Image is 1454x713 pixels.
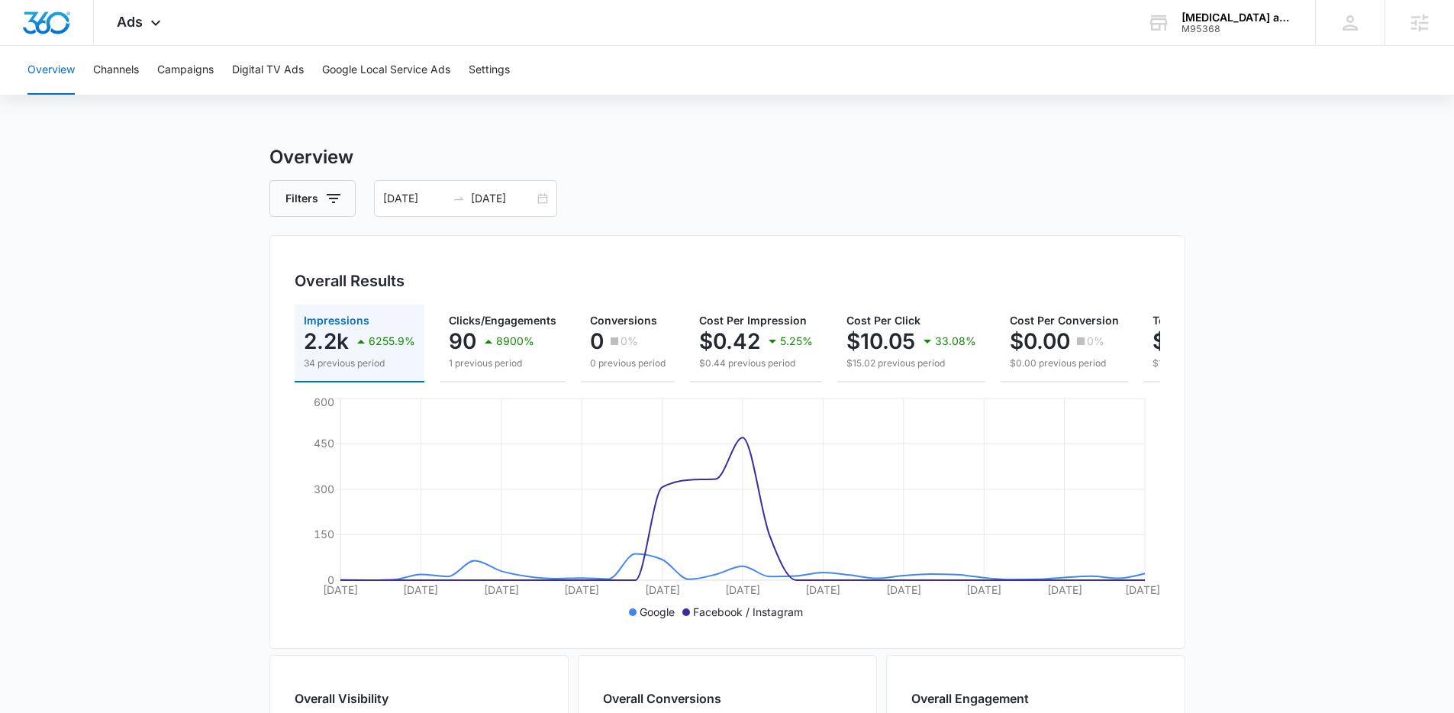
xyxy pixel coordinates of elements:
p: 2.2k [304,329,349,353]
p: $0.00 [1010,329,1070,353]
span: Ads [117,14,143,30]
tspan: [DATE] [805,583,840,596]
input: End date [471,190,534,207]
div: Keywords by Traffic [169,90,257,100]
tspan: 0 [327,573,334,586]
span: Cost Per Click [846,314,920,327]
p: 0 previous period [590,356,666,370]
div: Domain Overview [58,90,137,100]
img: logo_orange.svg [24,24,37,37]
span: Cost Per Impression [699,314,807,327]
p: 1 previous period [449,356,556,370]
p: 0% [621,336,638,347]
p: 8900% [496,336,534,347]
span: Clicks/Engagements [449,314,556,327]
div: account name [1182,11,1293,24]
h3: Overall Results [295,269,405,292]
p: $10.05 [846,329,915,353]
p: $904.56 [1153,329,1241,353]
p: Google [640,604,675,620]
tspan: [DATE] [483,583,518,596]
tspan: [DATE] [323,583,358,596]
tspan: [DATE] [403,583,438,596]
tspan: [DATE] [885,583,920,596]
tspan: [DATE] [1046,583,1082,596]
button: Settings [469,46,510,95]
p: $0.44 previous period [699,356,813,370]
h2: Overall Engagement [911,689,1029,708]
p: Facebook / Instagram [693,604,803,620]
tspan: 300 [314,482,334,495]
p: 5.25% [780,336,813,347]
tspan: [DATE] [644,583,679,596]
p: 90 [449,329,476,353]
p: $15.02 previous period [1153,356,1308,370]
p: 0% [1087,336,1104,347]
tspan: [DATE] [725,583,760,596]
button: Overview [27,46,75,95]
button: Campaigns [157,46,214,95]
span: Conversions [590,314,657,327]
p: $0.00 previous period [1010,356,1119,370]
span: Impressions [304,314,369,327]
h2: Overall Visibility [295,689,424,708]
span: to [453,192,465,205]
button: Channels [93,46,139,95]
div: Domain: [DOMAIN_NAME] [40,40,168,52]
div: v 4.0.25 [43,24,75,37]
tspan: [DATE] [564,583,599,596]
button: Filters [269,180,356,217]
button: Google Local Service Ads [322,46,450,95]
h3: Overview [269,144,1185,171]
tspan: 600 [314,395,334,408]
p: $15.02 previous period [846,356,976,370]
tspan: [DATE] [966,583,1001,596]
div: account id [1182,24,1293,34]
tspan: 450 [314,437,334,450]
span: Cost Per Conversion [1010,314,1119,327]
p: 34 previous period [304,356,415,370]
h2: Overall Conversions [603,689,721,708]
p: 33.08% [935,336,976,347]
button: Digital TV Ads [232,46,304,95]
p: 6255.9% [369,336,415,347]
img: tab_keywords_by_traffic_grey.svg [152,89,164,101]
input: Start date [383,190,447,207]
tspan: 150 [314,527,334,540]
p: $0.42 [699,329,760,353]
span: Total Spend [1153,314,1215,327]
img: website_grey.svg [24,40,37,52]
p: 0 [590,329,604,353]
span: swap-right [453,192,465,205]
tspan: [DATE] [1125,583,1160,596]
img: tab_domain_overview_orange.svg [41,89,53,101]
